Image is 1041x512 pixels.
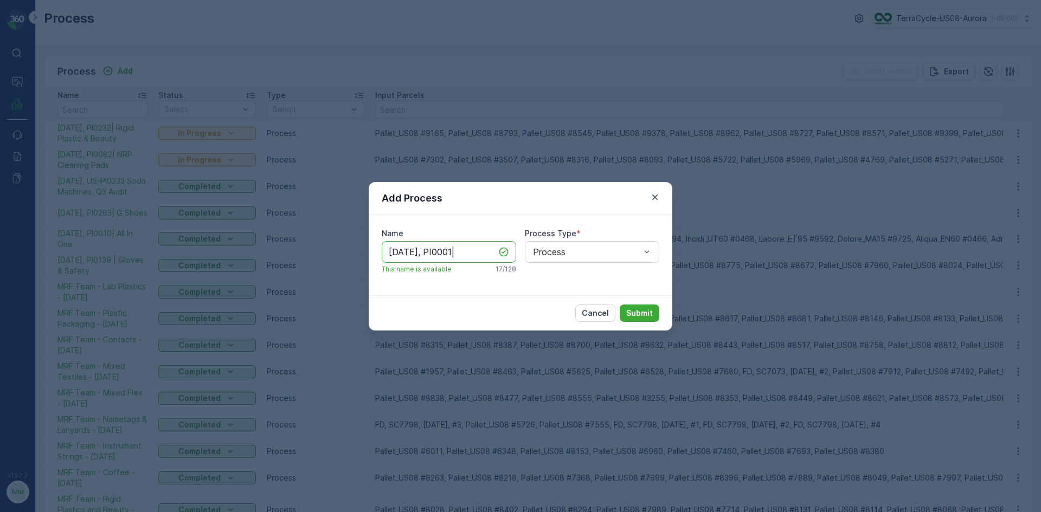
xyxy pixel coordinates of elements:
span: This name is available [382,265,452,274]
p: Add Process [382,191,442,206]
button: Cancel [575,304,615,322]
p: Submit [626,308,653,319]
label: Name [382,229,403,238]
button: Submit [620,304,659,322]
label: Process Type [525,229,576,238]
p: 17 / 128 [496,265,516,274]
p: Cancel [582,308,609,319]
